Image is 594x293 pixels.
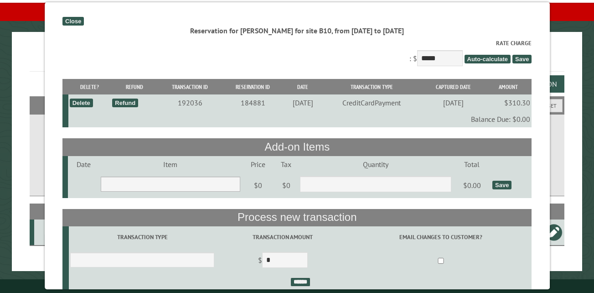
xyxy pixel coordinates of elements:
[284,79,322,95] th: Date
[62,138,532,156] th: Add-on Items
[322,79,422,95] th: Transaction Type
[485,94,532,111] td: $310.30
[62,39,532,68] div: : $
[112,99,138,107] div: Refund
[512,55,532,63] span: Save
[68,111,532,127] td: Balance Due: $0.00
[99,156,242,173] td: Item
[422,79,485,95] th: Captured Date
[217,233,348,241] label: Transaction Amount
[453,173,491,198] td: $0.00
[242,173,274,198] td: $0
[68,156,99,173] td: Date
[158,79,222,95] th: Transaction ID
[284,94,322,111] td: [DATE]
[216,248,349,274] td: $
[422,94,485,111] td: [DATE]
[351,233,530,241] label: Email changes to customer?
[62,39,532,47] label: Rate Charge
[68,79,111,95] th: Delete?
[299,156,453,173] td: Quantity
[111,79,158,95] th: Refund
[30,47,564,72] h1: Reservations
[222,79,284,95] th: Reservation ID
[242,156,274,173] td: Price
[69,99,93,107] div: Delete
[34,204,76,220] th: Site
[62,209,532,226] th: Process new transaction
[62,26,532,36] div: Reservation for [PERSON_NAME] for site B10, from [DATE] to [DATE]
[38,228,74,237] div: B10
[222,94,284,111] td: 184881
[70,233,215,241] label: Transaction Type
[492,181,511,189] div: Save
[62,17,84,26] div: Close
[485,79,532,95] th: Amount
[158,94,222,111] td: 192036
[274,173,299,198] td: $0
[464,55,511,63] span: Auto-calculate
[322,94,422,111] td: CreditCardPayment
[30,96,564,114] h2: Filters
[453,156,491,173] td: Total
[274,156,299,173] td: Tax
